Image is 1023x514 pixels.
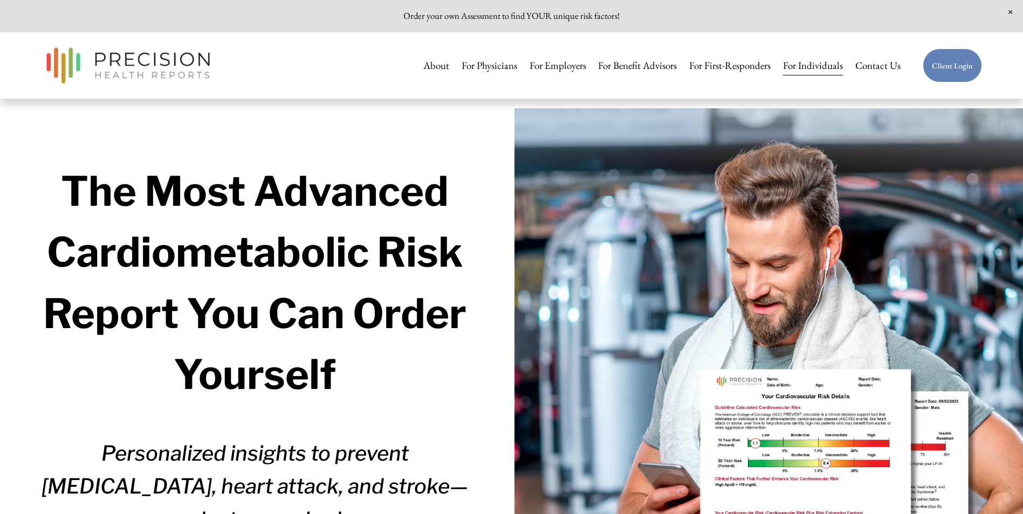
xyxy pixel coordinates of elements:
[43,166,475,399] strong: The Most Advanced Cardiometabolic Risk Report You Can Order Yourself
[462,54,517,77] a: For Physicians
[598,54,677,77] a: For Benefit Advisors
[855,54,901,77] a: Contact Us
[689,54,771,77] a: For First-Responders
[783,54,843,77] a: For Individuals
[923,48,982,82] a: Client Login
[423,54,449,77] a: About
[41,43,216,88] img: Precision Health Reports
[530,54,586,77] a: For Employers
